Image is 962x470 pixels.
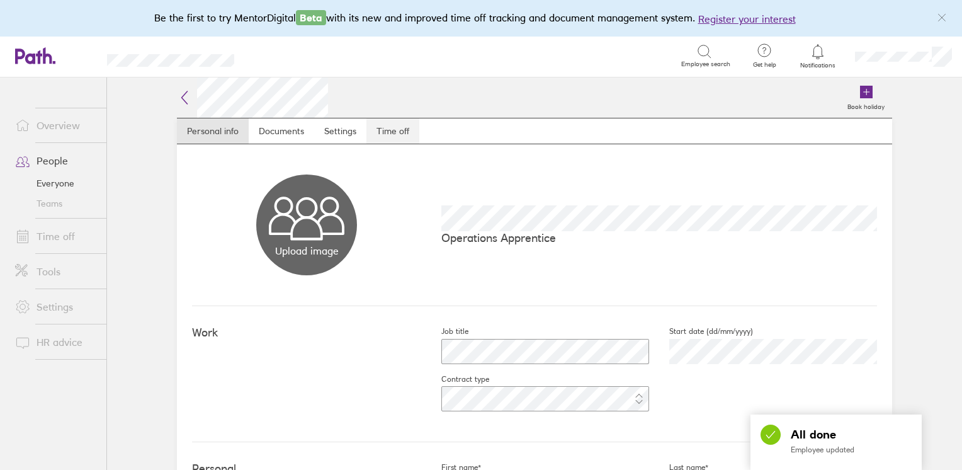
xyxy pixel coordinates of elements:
[5,330,106,355] a: HR advice
[791,445,912,454] p: Employee updated
[840,100,892,111] label: Book holiday
[798,43,839,69] a: Notifications
[154,10,808,26] div: Be the first to try MentorDigital with its new and improved time off tracking and document manage...
[744,61,785,69] span: Get help
[5,113,106,138] a: Overview
[5,173,106,193] a: Everyone
[5,193,106,214] a: Teams
[5,148,106,173] a: People
[5,224,106,249] a: Time off
[681,60,730,68] span: Employee search
[249,118,314,144] a: Documents
[421,326,468,336] label: Job title
[5,294,106,319] a: Settings
[698,11,796,26] button: Register your interest
[5,259,106,284] a: Tools
[314,118,366,144] a: Settings
[791,428,836,442] span: All done
[366,118,419,144] a: Time off
[421,374,489,384] label: Contract type
[296,10,326,25] span: Beta
[441,231,877,244] p: Operations Apprentice
[192,326,421,340] h4: Work
[840,77,892,118] a: Book holiday
[268,50,300,61] div: Search
[177,118,249,144] a: Personal info
[649,326,753,336] label: Start date (dd/mm/yyyy)
[798,62,839,69] span: Notifications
